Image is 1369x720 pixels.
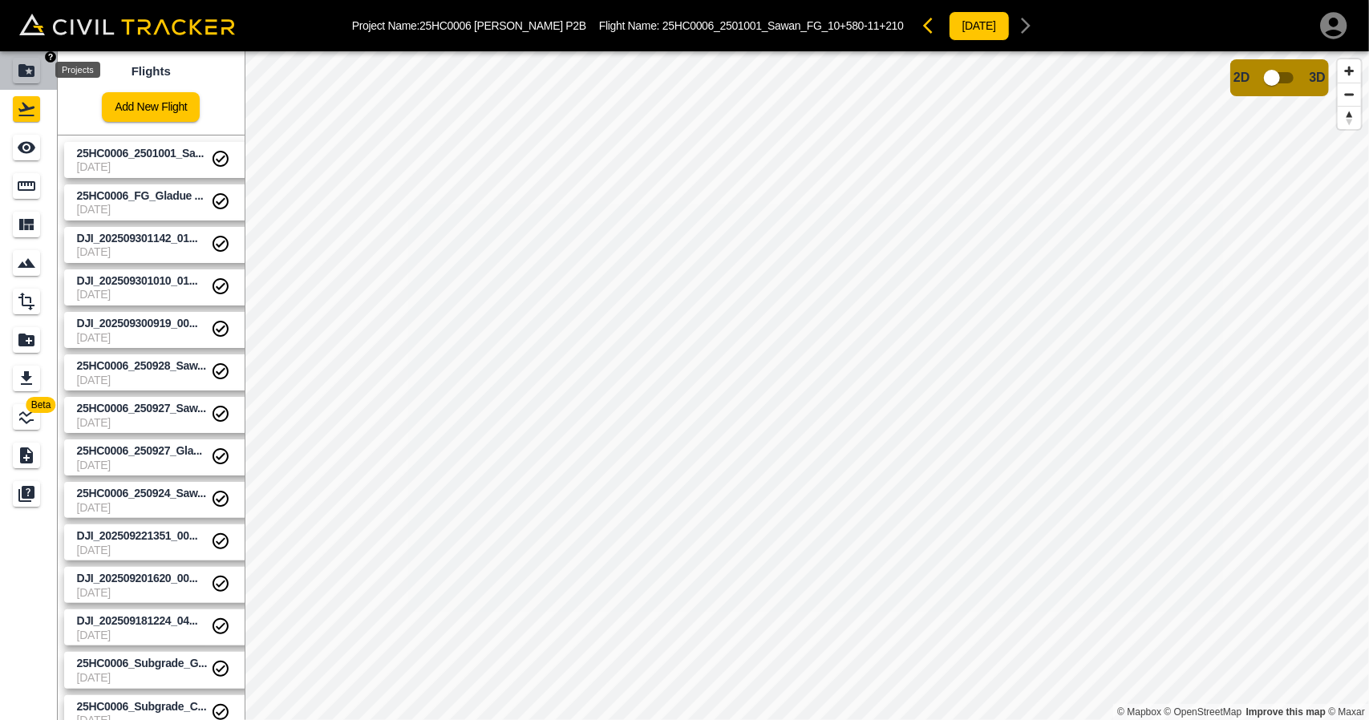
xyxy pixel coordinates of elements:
[19,14,235,36] img: Civil Tracker
[1338,106,1361,129] button: Reset bearing to north
[599,19,904,32] p: Flight Name:
[1246,706,1326,718] a: Map feedback
[1338,83,1361,106] button: Zoom out
[662,19,904,32] span: 25HC0006_2501001_Sawan_FG_10+580-11+210
[1328,706,1365,718] a: Maxar
[1338,59,1361,83] button: Zoom in
[949,11,1010,41] button: [DATE]
[1233,71,1250,85] span: 2D
[1117,706,1161,718] a: Mapbox
[1310,71,1326,85] span: 3D
[352,19,586,32] p: Project Name: 25HC0006 [PERSON_NAME] P2B
[55,62,100,78] div: Projects
[245,51,1369,720] canvas: Map
[1164,706,1242,718] a: OpenStreetMap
